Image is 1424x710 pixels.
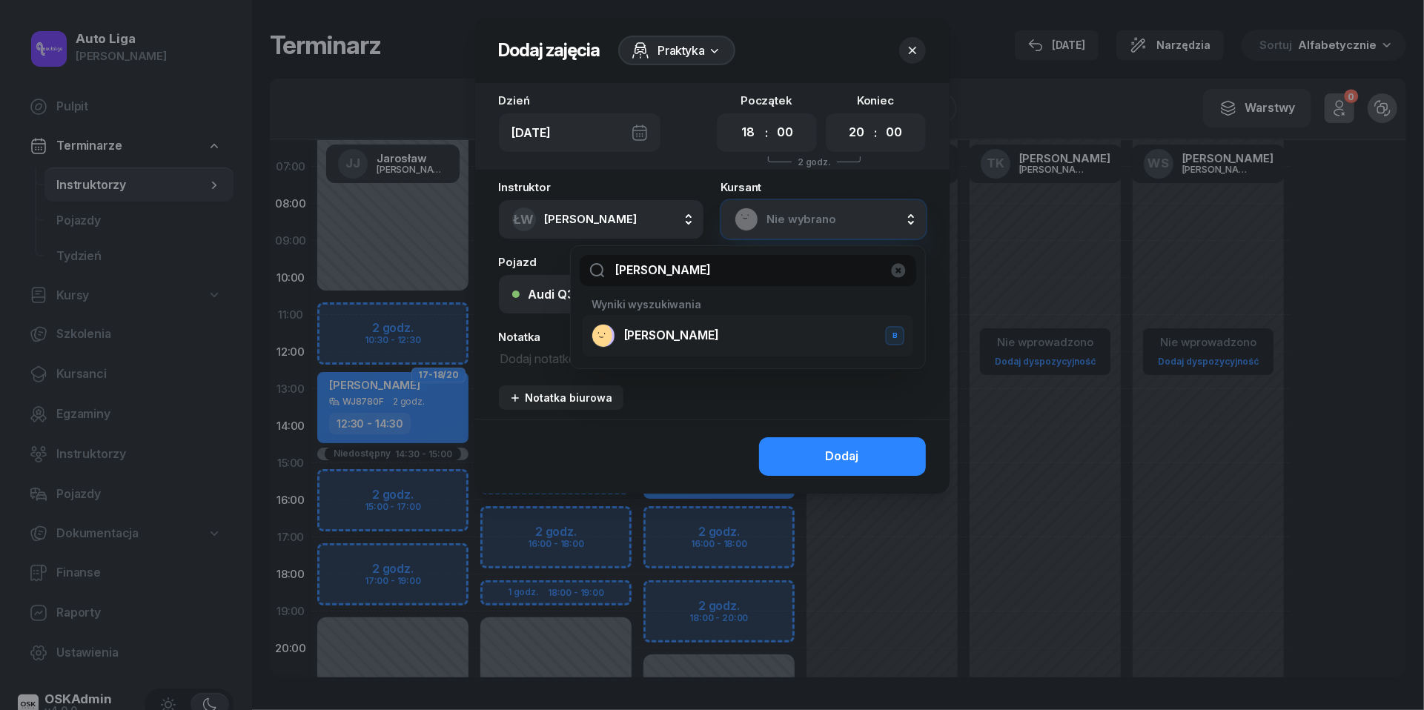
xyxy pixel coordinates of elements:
div: Audi Q3 Sportback [529,288,638,300]
h2: Dodaj zajęcia [499,39,600,62]
button: B [885,326,904,345]
div: B [887,330,901,342]
button: Dodaj [759,437,926,476]
span: [PERSON_NAME] [624,326,719,345]
span: Nie wybrano [767,210,913,229]
span: Wyniki wyszukiwania [592,298,701,311]
span: [PERSON_NAME] [545,212,638,226]
button: Audi Q3 SportbackWB4179X [499,275,926,313]
div: Dodaj [826,447,859,466]
button: ŁW[PERSON_NAME] [499,200,703,239]
div: : [765,124,768,142]
span: Praktyka [658,42,705,59]
span: ŁW [514,213,534,226]
div: : [874,124,877,142]
div: Notatka biurowa [509,391,613,404]
input: Szukaj [580,255,916,286]
button: Notatka biurowa [499,385,623,410]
